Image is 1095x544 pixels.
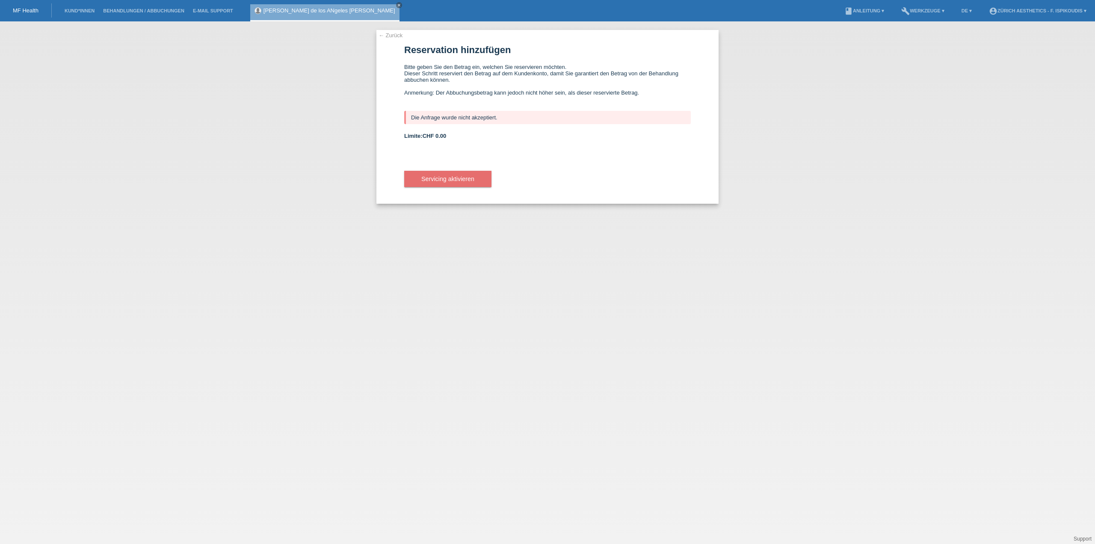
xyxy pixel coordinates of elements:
a: E-Mail Support [189,8,237,13]
a: Behandlungen / Abbuchungen [99,8,189,13]
i: account_circle [989,7,997,15]
span: CHF 0.00 [423,133,447,139]
a: buildWerkzeuge ▾ [897,8,949,13]
a: Support [1074,536,1092,542]
button: Servicing aktivieren [404,171,491,187]
a: bookAnleitung ▾ [840,8,888,13]
a: account_circleZürich Aesthetics - F. Ispikoudis ▾ [985,8,1091,13]
i: book [844,7,853,15]
i: close [397,3,401,7]
a: ← Zurück [379,32,402,39]
span: Servicing aktivieren [421,175,474,182]
a: MF Health [13,7,38,14]
i: build [901,7,910,15]
b: Limite: [404,133,446,139]
a: [PERSON_NAME] de los ANgeles [PERSON_NAME] [263,7,395,14]
a: close [396,2,402,8]
h1: Reservation hinzufügen [404,45,691,55]
div: Die Anfrage wurde nicht akzeptiert. [404,111,691,124]
a: Kund*innen [60,8,99,13]
div: Bitte geben Sie den Betrag ein, welchen Sie reservieren möchten. Dieser Schritt reserviert den Be... [404,64,691,102]
a: DE ▾ [957,8,976,13]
